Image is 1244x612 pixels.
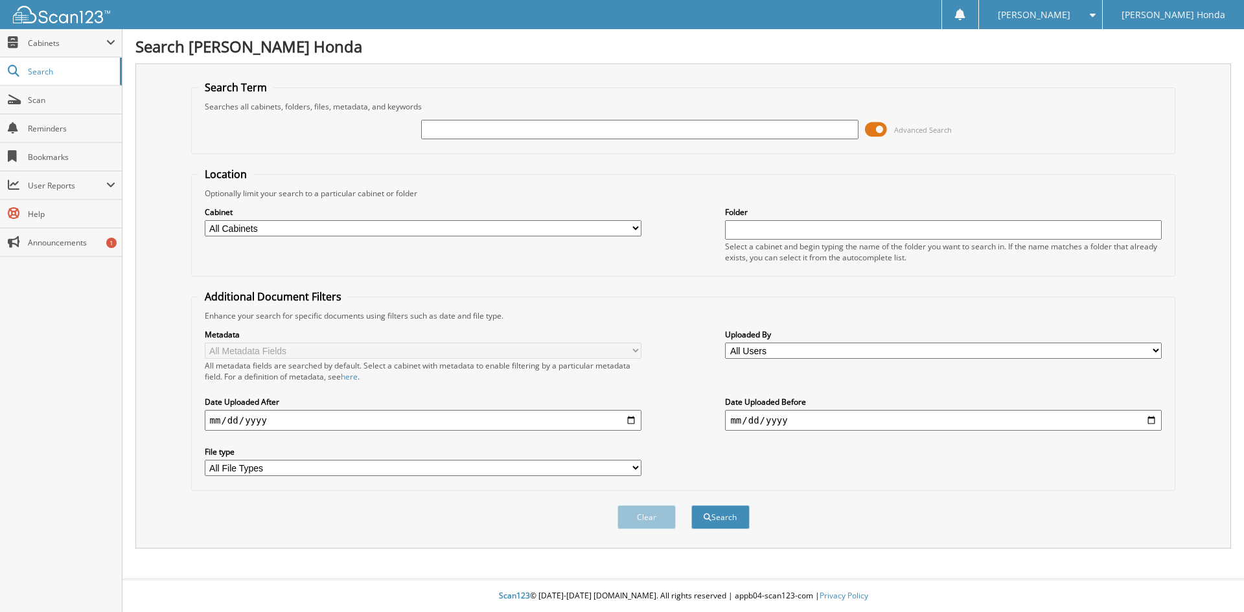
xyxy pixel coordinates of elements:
[198,188,1169,199] div: Optionally limit your search to a particular cabinet or folder
[122,580,1244,612] div: © [DATE]-[DATE] [DOMAIN_NAME]. All rights reserved | appb04-scan123-com |
[28,123,115,134] span: Reminders
[725,396,1162,407] label: Date Uploaded Before
[1122,11,1225,19] span: [PERSON_NAME] Honda
[198,101,1169,112] div: Searches all cabinets, folders, files, metadata, and keywords
[205,207,641,218] label: Cabinet
[205,396,641,407] label: Date Uploaded After
[617,505,676,529] button: Clear
[725,207,1162,218] label: Folder
[894,125,952,135] span: Advanced Search
[205,410,641,431] input: start
[205,360,641,382] div: All metadata fields are searched by default. Select a cabinet with metadata to enable filtering b...
[205,329,641,340] label: Metadata
[725,241,1162,263] div: Select a cabinet and begin typing the name of the folder you want to search in. If the name match...
[499,590,530,601] span: Scan123
[106,238,117,248] div: 1
[725,329,1162,340] label: Uploaded By
[28,152,115,163] span: Bookmarks
[198,167,253,181] legend: Location
[13,6,110,23] img: scan123-logo-white.svg
[28,66,113,77] span: Search
[28,180,106,191] span: User Reports
[28,237,115,248] span: Announcements
[28,209,115,220] span: Help
[691,505,750,529] button: Search
[341,371,358,382] a: here
[198,80,273,95] legend: Search Term
[725,410,1162,431] input: end
[198,289,348,304] legend: Additional Document Filters
[135,36,1231,57] h1: Search [PERSON_NAME] Honda
[820,590,868,601] a: Privacy Policy
[205,446,641,457] label: File type
[28,38,106,49] span: Cabinets
[28,95,115,106] span: Scan
[998,11,1070,19] span: [PERSON_NAME]
[198,310,1169,321] div: Enhance your search for specific documents using filters such as date and file type.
